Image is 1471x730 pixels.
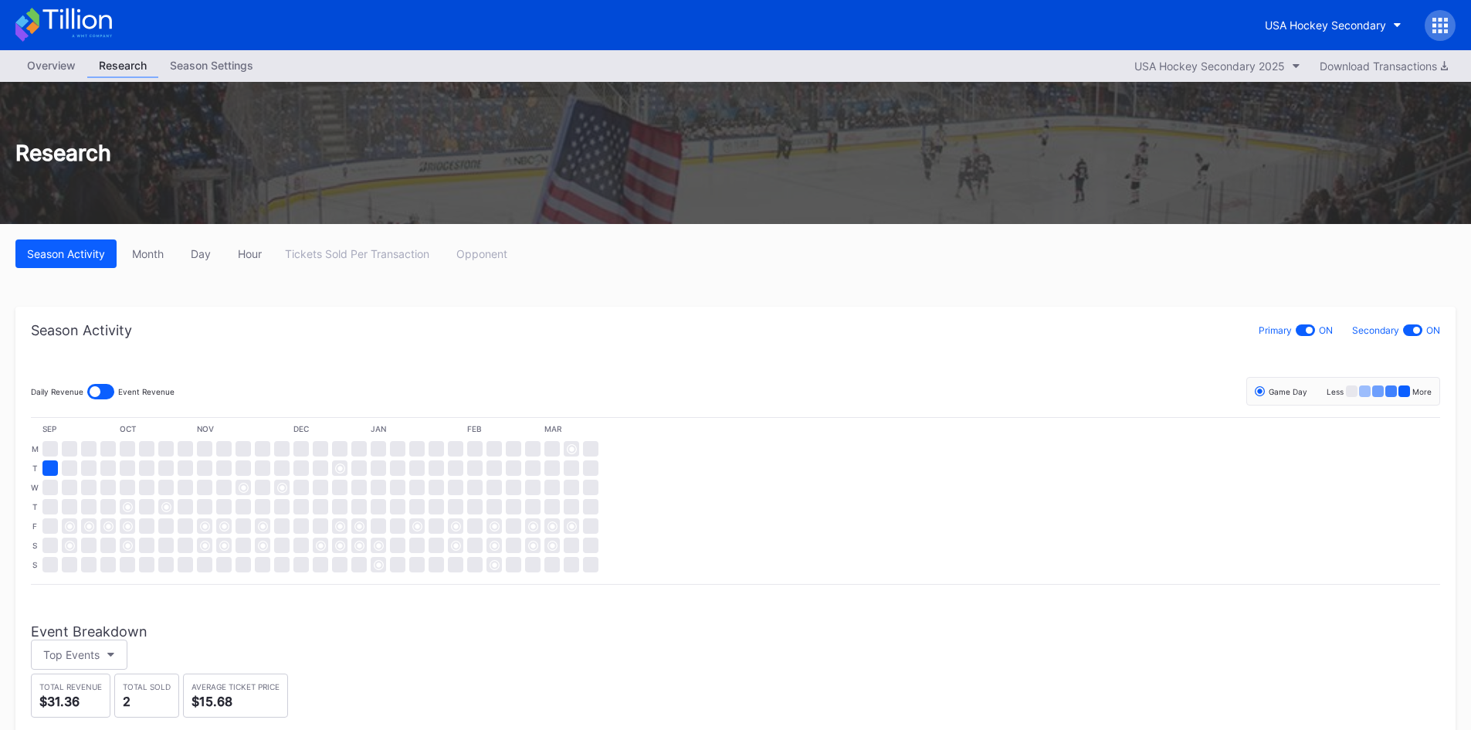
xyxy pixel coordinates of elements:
div: Less More [1327,385,1432,397]
a: Overview [15,54,87,78]
div: F [32,518,37,534]
div: Season Activity [31,322,132,338]
div: Sep [42,424,56,433]
div: Total Sold [123,682,171,691]
div: Primary ON [1259,322,1333,338]
div: Oct [120,424,137,433]
div: T [32,499,38,514]
div: Mar [544,424,561,433]
button: Day [179,239,222,268]
div: S [32,538,37,553]
div: $31.36 [39,694,102,709]
button: Hour [226,239,273,268]
div: Average Ticket Price [192,682,280,691]
div: W [31,480,39,495]
div: Season Activity [27,247,105,260]
div: Hour [238,247,262,260]
div: Event Breakdown [31,623,1440,640]
div: Total Revenue [39,682,102,691]
div: Dec [293,424,309,433]
div: Feb [467,424,482,433]
button: Season Activity [15,239,117,268]
div: T [32,460,38,476]
div: S [32,557,37,572]
button: Month [120,239,175,268]
div: Season Settings [158,54,265,76]
div: USA Hockey Secondary 2025 [1134,59,1285,73]
div: Secondary ON [1352,322,1440,338]
div: $15.68 [192,694,280,709]
button: USA Hockey Secondary [1253,11,1413,39]
div: Game Day [1255,386,1307,396]
div: 2 [123,694,171,709]
div: Month [132,247,164,260]
div: Jan [371,424,386,433]
div: Top Events [43,648,100,661]
button: Top Events [31,640,127,670]
div: USA Hockey Secondary [1265,19,1386,32]
div: Download Transactions [1320,59,1448,73]
button: USA Hockey Secondary 2025 [1127,56,1308,76]
button: Download Transactions [1312,56,1456,76]
a: Research [87,54,158,78]
div: Daily Revenue Event Revenue [31,384,175,399]
div: M [32,441,39,457]
div: Nov [197,424,214,433]
div: Day [191,247,211,260]
div: Overview [15,54,87,76]
a: Season Settings [158,54,265,78]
